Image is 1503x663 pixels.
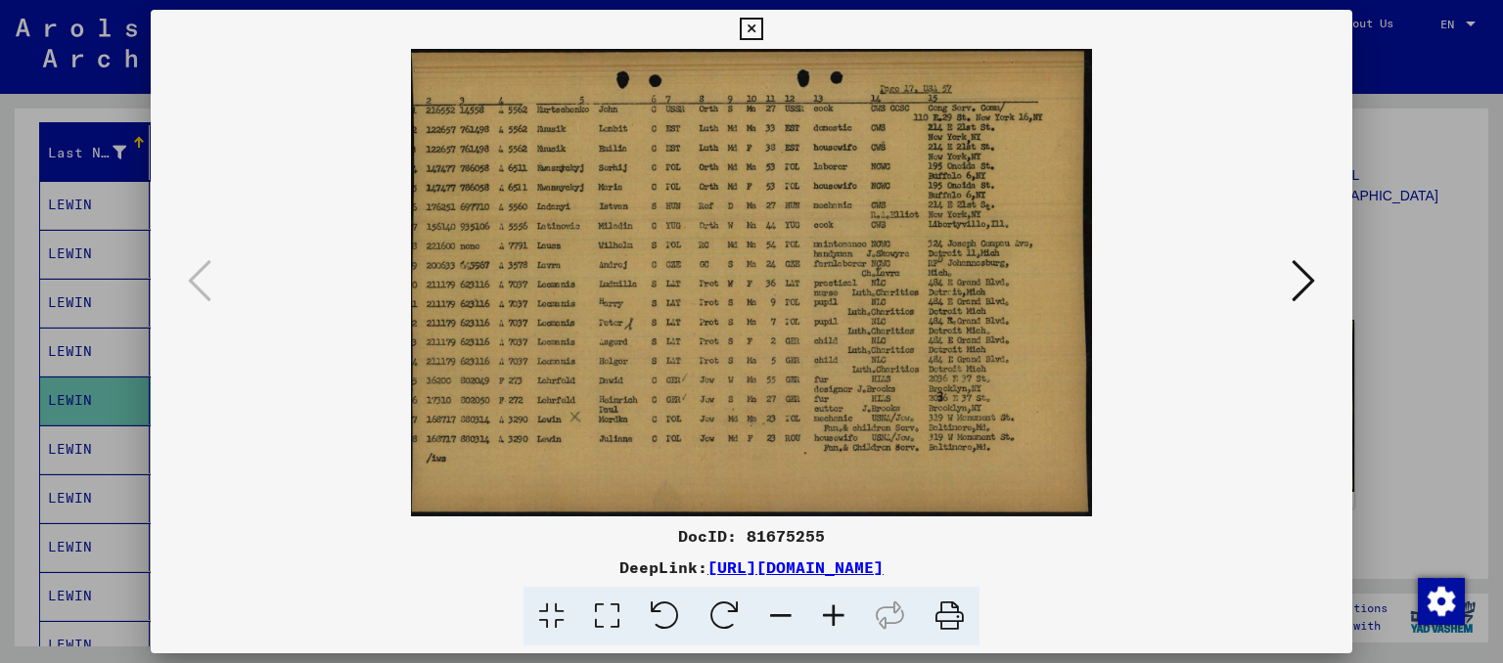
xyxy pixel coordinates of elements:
a: [URL][DOMAIN_NAME] [707,557,884,577]
img: Change consent [1418,578,1465,625]
div: DocID: 81675255 [151,524,1353,548]
div: Change consent [1417,577,1464,624]
img: 001.jpg [217,49,1287,516]
div: DeepLink: [151,555,1353,579]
